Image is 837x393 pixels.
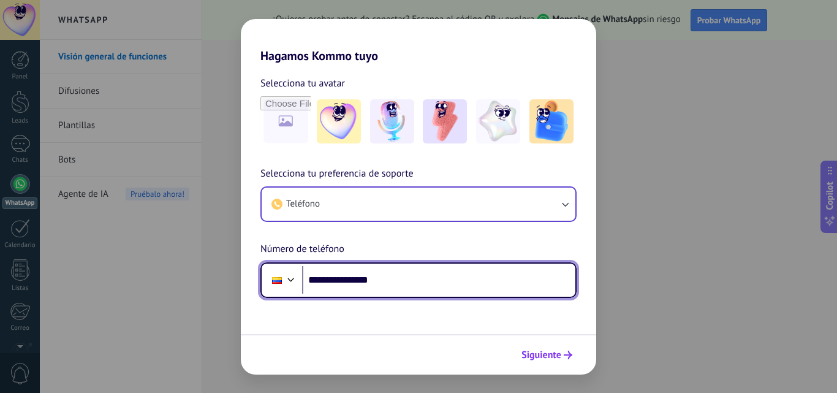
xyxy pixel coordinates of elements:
button: Teléfono [262,188,575,221]
img: -2.jpeg [370,99,414,143]
span: Siguiente [521,351,561,359]
button: Siguiente [516,345,578,365]
img: -1.jpeg [317,99,361,143]
span: Selecciona tu preferencia de soporte [260,166,414,182]
span: Teléfono [286,198,320,210]
span: Selecciona tu avatar [260,75,345,91]
img: -3.jpeg [423,99,467,143]
img: -5.jpeg [529,99,574,143]
h2: Hagamos Kommo tuyo [241,19,596,63]
span: Número de teléfono [260,242,344,258]
img: -4.jpeg [476,99,520,143]
div: Colombia: + 57 [265,267,289,293]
